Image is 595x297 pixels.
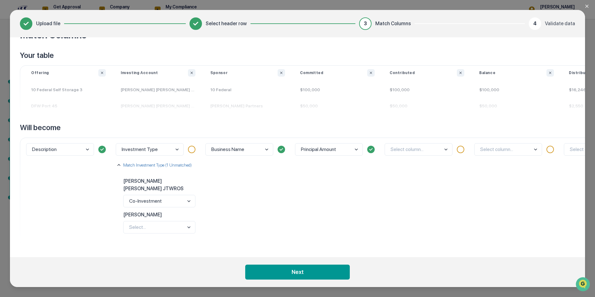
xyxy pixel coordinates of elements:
[293,82,382,98] p: $100,000
[51,78,77,85] span: Attestations
[364,20,367,27] span: 3
[188,69,195,77] button: Ignore column
[4,76,43,87] a: 🖐️Preclearance
[6,48,17,59] img: 1746055101610-c473b297-6a78-478c-a979-82029cc54cd1
[293,98,382,114] p: $50,000
[129,224,130,231] input: Brian D. McCarver
[391,146,391,153] input: Contributed
[211,146,212,153] input: Sponsor
[367,69,375,77] button: Ignore column
[6,13,113,23] p: How can we help?
[12,78,40,85] span: Preclearance
[203,98,293,114] p: [PERSON_NAME] Partners
[121,70,158,75] p: Investing Account
[123,176,195,195] p: [PERSON_NAME] [PERSON_NAME] JTWROS
[98,69,106,77] button: Ignore column
[206,20,247,27] span: Select header row
[278,69,285,77] button: Ignore column
[36,20,60,27] span: Upload file
[533,20,536,27] span: 4
[44,105,75,110] a: Powered byPylon
[123,209,195,221] p: [PERSON_NAME]
[4,88,42,99] a: 🔎Data Lookup
[31,70,49,75] p: Offering
[6,79,11,84] div: 🖐️
[480,146,481,153] input: Balance
[113,82,203,98] p: [PERSON_NAME] [PERSON_NAME] JTWROS
[45,79,50,84] div: 🗄️
[472,82,561,98] p: $100,000
[116,173,199,240] div: Match Investment Type (1 Unmatched)
[382,82,472,98] p: $100,000
[113,98,203,114] p: [PERSON_NAME] [PERSON_NAME] JTWROS
[116,157,199,173] button: Match Investment Type (1 Unmatched)
[245,265,350,280] button: Next
[24,98,113,114] p: DFW Port 45
[122,162,192,168] p: Match Investment Type (1 Unmatched)
[300,70,323,75] p: Committed
[21,48,102,54] div: Start new chat
[545,20,575,27] span: Validate data
[106,49,113,57] button: Start new chat
[375,20,411,27] span: Match Columns
[575,276,592,293] iframe: Open customer support
[382,98,472,114] p: $50,000
[457,69,464,77] button: Ignore column
[43,76,80,87] a: 🗄️Attestations
[210,70,227,75] p: Sponsor
[479,70,495,75] p: Balance
[21,54,79,59] div: We're available if you need us!
[24,82,113,98] p: 10 Federal Self Storage 3
[6,91,11,96] div: 🔎
[570,146,571,153] input: Distributed
[546,69,554,77] button: Ignore column
[203,82,293,98] p: 10 Federal
[472,98,561,114] p: $50,000
[390,70,415,75] p: Contributed
[62,106,75,110] span: Pylon
[12,90,39,97] span: Data Lookup
[569,70,593,75] p: Distributed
